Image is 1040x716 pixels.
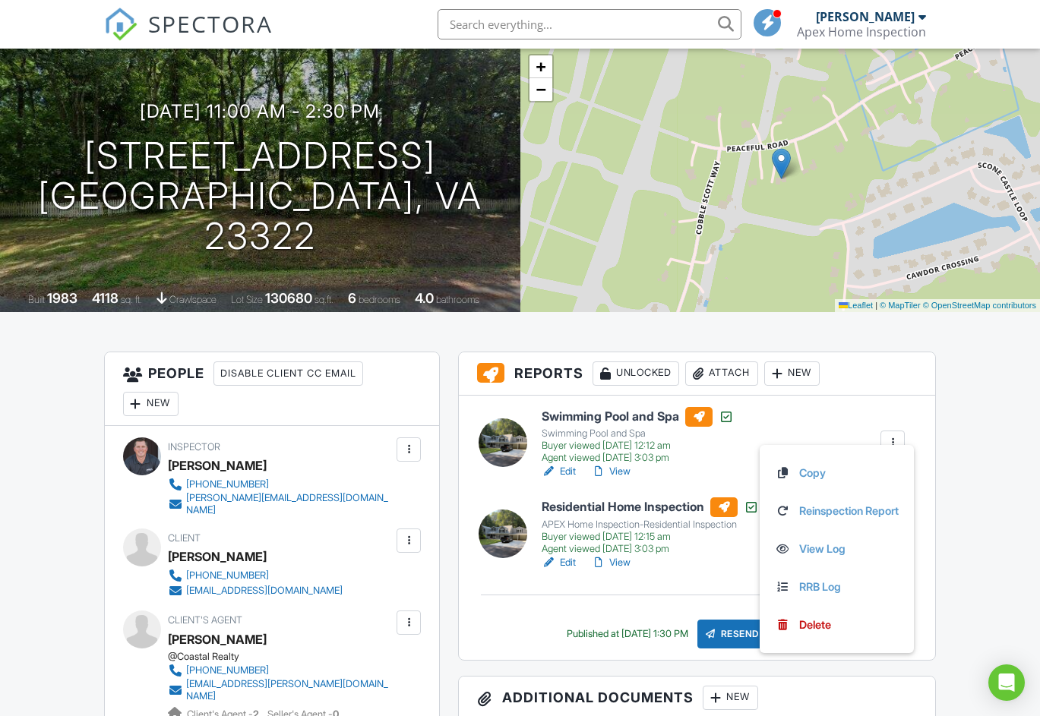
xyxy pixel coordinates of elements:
[542,555,576,570] a: Edit
[186,569,269,582] div: [PHONE_NUMBER]
[880,301,921,310] a: © MapTiler
[542,531,759,543] div: Buyer viewed [DATE] 12:15 am
[123,392,179,416] div: New
[168,583,343,598] a: [EMAIL_ADDRESS][DOMAIN_NAME]
[536,57,545,76] span: +
[168,651,405,663] div: @Coastal Realty
[348,290,356,306] div: 6
[567,628,688,640] div: Published at [DATE] 1:30 PM
[542,440,734,452] div: Buyer viewed [DATE] 12:12 am
[875,301,877,310] span: |
[764,361,820,386] div: New
[799,617,831,633] div: Delete
[104,8,138,41] img: The Best Home Inspection Software - Spectora
[542,497,759,517] h6: Residential Home Inspection
[542,407,734,465] a: Swimming Pool and Spa Swimming Pool and Spa Buyer viewed [DATE] 12:12 am Agent viewed [DATE] 3:03 pm
[92,290,119,306] div: 4118
[168,477,393,492] a: [PHONE_NUMBER]
[775,617,899,633] a: Delete
[231,294,263,305] span: Lot Size
[28,294,45,305] span: Built
[697,620,828,648] div: Resend Email/Text
[593,361,679,386] div: Unlocked
[169,294,217,305] span: crawlspace
[797,24,926,39] div: Apex Home Inspection
[415,290,434,306] div: 4.0
[529,78,552,101] a: Zoom out
[168,568,343,583] a: [PHONE_NUMBER]
[772,148,791,179] img: Marker
[24,136,496,256] h1: [STREET_ADDRESS] [GEOGRAPHIC_DATA], VA 23322
[775,465,899,481] a: Copy
[47,290,77,306] div: 1983
[923,301,1036,310] a: © OpenStreetMap contributors
[839,301,873,310] a: Leaflet
[121,294,142,305] span: sq. ft.
[459,352,935,396] h3: Reports
[265,290,312,306] div: 130680
[436,294,479,305] span: bathrooms
[168,663,393,678] a: [PHONE_NUMBER]
[168,545,267,568] div: [PERSON_NAME]
[186,478,269,490] div: [PHONE_NUMBER]
[775,503,899,519] a: Reinspection Report
[168,628,267,651] a: [PERSON_NAME]
[775,579,899,595] a: RRB Log
[529,55,552,78] a: Zoom in
[168,678,393,702] a: [EMAIL_ADDRESS][PERSON_NAME][DOMAIN_NAME]
[542,497,759,555] a: Residential Home Inspection APEX Home Inspection-Residential Inspection Buyer viewed [DATE] 12:15...
[988,664,1025,701] div: Open Intercom Messenger
[703,686,758,710] div: New
[542,543,759,555] div: Agent viewed [DATE] 3:03 pm
[685,361,758,386] div: Attach
[168,532,201,544] span: Client
[542,407,734,427] h6: Swimming Pool and Spa
[168,492,393,516] a: [PERSON_NAME][EMAIL_ADDRESS][DOMAIN_NAME]
[186,492,393,516] div: [PERSON_NAME][EMAIL_ADDRESS][DOMAIN_NAME]
[168,454,267,477] div: [PERSON_NAME]
[775,541,899,557] a: View Log
[186,664,269,677] div: [PHONE_NUMBER]
[438,9,741,39] input: Search everything...
[105,352,439,426] h3: People
[359,294,400,305] span: bedrooms
[536,80,545,99] span: −
[168,441,220,453] span: Inspector
[213,361,363,386] div: Disable Client CC Email
[148,8,273,39] span: SPECTORA
[542,519,759,531] div: APEX Home Inspection-Residential Inspection
[186,585,343,597] div: [EMAIL_ADDRESS][DOMAIN_NAME]
[315,294,333,305] span: sq.ft.
[542,427,734,440] div: Swimming Pool and Spa
[542,452,734,464] div: Agent viewed [DATE] 3:03 pm
[542,464,576,479] a: Edit
[186,678,393,702] div: [EMAIL_ADDRESS][PERSON_NAME][DOMAIN_NAME]
[168,614,242,626] span: Client's Agent
[816,9,915,24] div: [PERSON_NAME]
[591,464,631,479] a: View
[140,101,380,121] h3: [DATE] 11:00 am - 2:30 pm
[591,555,631,570] a: View
[104,21,273,52] a: SPECTORA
